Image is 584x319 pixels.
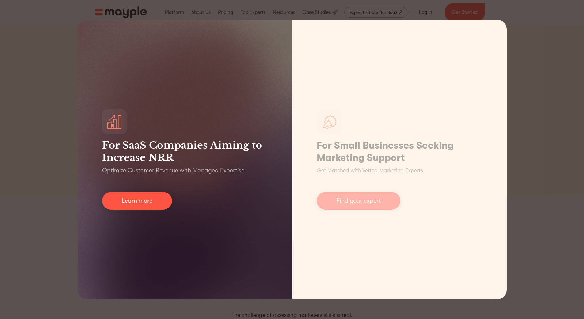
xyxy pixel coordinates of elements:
[317,139,482,164] h1: For Small Businesses Seeking Marketing Support
[102,139,268,164] h3: For SaaS Companies Aiming to Increase NRR
[102,166,244,175] p: Optimize Customer Revenue with Managed Expertise
[317,166,423,175] p: Get Matched with Vetted Marketing Experts
[102,192,172,210] a: Learn more
[317,192,400,210] a: Find your expert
